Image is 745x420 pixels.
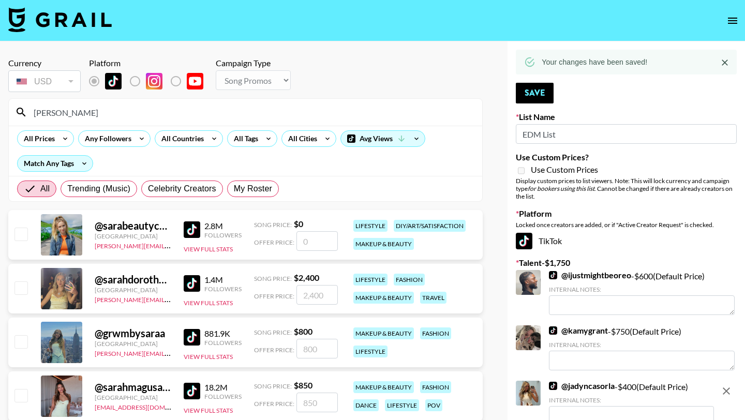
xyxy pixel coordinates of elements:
[716,381,737,401] button: remove
[341,131,425,146] div: Avg Views
[254,382,292,390] span: Song Price:
[294,219,303,229] strong: $ 0
[95,232,171,240] div: [GEOGRAPHIC_DATA]
[155,131,206,146] div: All Countries
[204,339,242,347] div: Followers
[254,292,294,300] span: Offer Price:
[420,381,451,393] div: fashion
[516,152,737,162] label: Use Custom Prices?
[294,273,319,282] strong: $ 2,400
[717,55,733,70] button: Close
[542,53,647,71] div: Your changes have been saved!
[722,10,743,31] button: open drawer
[282,131,319,146] div: All Cities
[40,183,50,195] span: All
[254,328,292,336] span: Song Price:
[204,285,242,293] div: Followers
[18,131,57,146] div: All Prices
[394,274,425,286] div: fashion
[296,231,338,251] input: 0
[296,285,338,305] input: 2,400
[234,183,272,195] span: My Roster
[549,271,557,279] img: TikTok
[549,286,735,293] div: Internal Notes:
[254,346,294,354] span: Offer Price:
[353,274,388,286] div: lifestyle
[353,327,414,339] div: makeup & beauty
[184,245,233,253] button: View Full Stats
[531,164,598,175] span: Use Custom Prices
[184,221,200,238] img: TikTok
[184,407,233,414] button: View Full Stats
[296,339,338,358] input: 800
[204,275,242,285] div: 1.4M
[95,381,171,394] div: @ sarahmagusara
[528,185,594,192] em: for bookers using this list
[549,325,735,370] div: - $ 750 (Default Price)
[8,68,81,94] div: Remove selected talent to change your currency
[516,221,737,229] div: Locked once creators are added, or if "Active Creator Request" is checked.
[187,73,203,89] img: YouTube
[95,327,171,340] div: @ grwmbysaraa
[420,327,451,339] div: fashion
[184,299,233,307] button: View Full Stats
[204,231,242,239] div: Followers
[516,83,554,103] button: Save
[420,292,446,304] div: travel
[516,112,737,122] label: List Name
[228,131,260,146] div: All Tags
[89,70,212,92] div: Remove selected talent to change platforms
[95,273,171,286] div: @ sarahdorothylittle
[516,258,737,268] label: Talent - $ 1,750
[146,73,162,89] img: Instagram
[8,7,112,32] img: Grail Talent
[95,401,199,411] a: [EMAIL_ADDRESS][DOMAIN_NAME]
[549,325,608,336] a: @kamygrant
[353,381,414,393] div: makeup & beauty
[216,58,291,68] div: Campaign Type
[184,353,233,361] button: View Full Stats
[353,292,414,304] div: makeup & beauty
[254,400,294,408] span: Offer Price:
[8,58,81,68] div: Currency
[516,233,737,249] div: TikTok
[394,220,466,232] div: diy/art/satisfaction
[549,326,557,335] img: TikTok
[95,240,248,250] a: [PERSON_NAME][EMAIL_ADDRESS][DOMAIN_NAME]
[549,270,631,280] a: @ijustmightbeoreo
[516,177,737,200] div: Display custom prices to list viewers. Note: This will lock currency and campaign type . Cannot b...
[204,382,242,393] div: 18.2M
[296,393,338,412] input: 850
[204,221,242,231] div: 2.8M
[385,399,419,411] div: lifestyle
[549,270,735,315] div: - $ 600 (Default Price)
[294,380,312,390] strong: $ 850
[105,73,122,89] img: TikTok
[95,219,171,232] div: @ sarabeautycorner
[516,233,532,249] img: TikTok
[95,348,248,357] a: [PERSON_NAME][EMAIL_ADDRESS][DOMAIN_NAME]
[95,340,171,348] div: [GEOGRAPHIC_DATA]
[353,346,388,357] div: lifestyle
[79,131,133,146] div: Any Followers
[254,275,292,282] span: Song Price:
[204,393,242,400] div: Followers
[353,238,414,250] div: makeup & beauty
[353,220,388,232] div: lifestyle
[184,329,200,346] img: TikTok
[10,72,79,91] div: USD
[67,183,130,195] span: Trending (Music)
[27,104,476,121] input: Search by User Name
[294,326,312,336] strong: $ 800
[353,399,379,411] div: dance
[184,275,200,292] img: TikTok
[549,382,557,390] img: TikTok
[549,341,735,349] div: Internal Notes:
[184,383,200,399] img: TikTok
[254,238,294,246] span: Offer Price:
[516,208,737,219] label: Platform
[549,381,615,391] a: @jadyncasorla
[18,156,93,171] div: Match Any Tags
[549,396,714,404] div: Internal Notes:
[89,58,212,68] div: Platform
